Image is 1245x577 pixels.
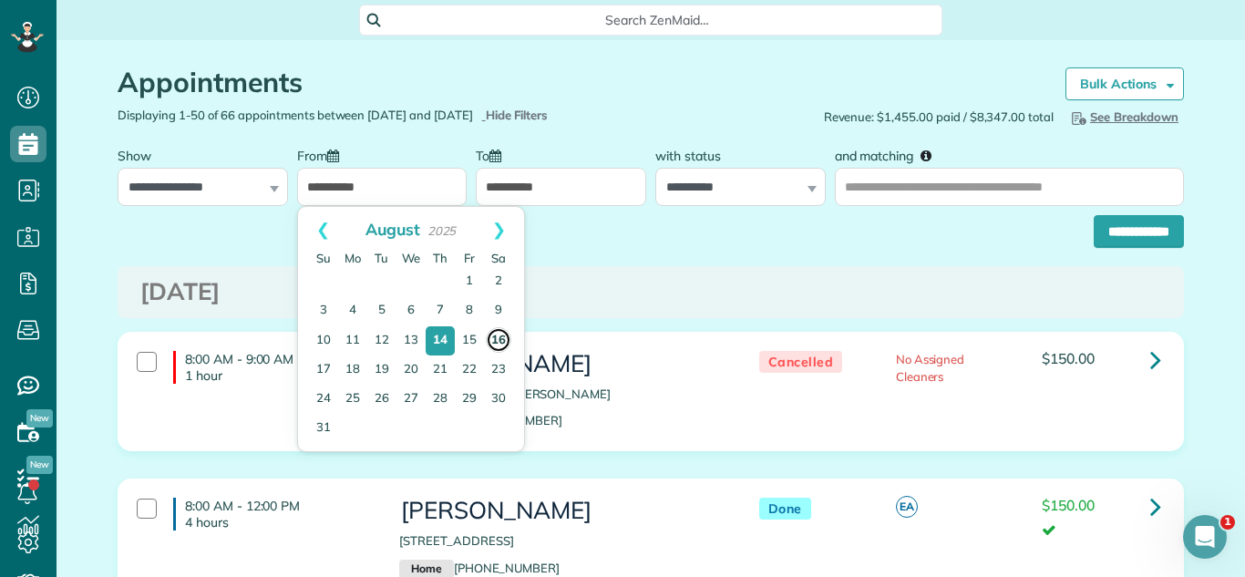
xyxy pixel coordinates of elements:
[455,267,484,296] a: 1
[118,67,1038,98] h1: Appointments
[486,107,549,124] span: Hide Filters
[455,355,484,385] a: 22
[426,355,455,385] a: 21
[455,326,484,355] a: 15
[338,326,367,355] a: 11
[375,251,388,265] span: Tuesday
[309,326,338,355] a: 10
[455,296,484,325] a: 8
[1068,109,1178,124] span: See Breakdown
[399,498,722,524] h3: [PERSON_NAME]
[486,327,511,353] a: 16
[396,385,426,414] a: 27
[367,296,396,325] a: 5
[824,108,1054,126] span: Revenue: $1,455.00 paid / $8,347.00 total
[345,251,361,265] span: Monday
[338,296,367,325] a: 4
[399,386,722,403] p: [STREET_ADDRESS][PERSON_NAME]
[1063,107,1184,127] button: See Breakdown
[474,207,524,252] a: Next
[140,279,1161,305] h3: [DATE]
[484,296,513,325] a: 9
[338,385,367,414] a: 25
[26,456,53,474] span: New
[316,251,331,265] span: Sunday
[491,251,506,265] span: Saturday
[104,107,651,124] div: Displaying 1-50 of 66 appointments between [DATE] and [DATE]
[399,351,722,377] h3: [PERSON_NAME]
[367,355,396,385] a: 19
[399,532,722,550] p: [STREET_ADDRESS]
[455,385,484,414] a: 29
[173,351,372,384] h4: 8:00 AM - 9:00 AM
[427,223,457,238] span: 2025
[309,296,338,325] a: 3
[476,138,510,171] label: To
[396,296,426,325] a: 6
[835,138,945,171] label: and matching
[1183,515,1227,559] iframe: Intercom live chat
[297,138,348,171] label: From
[185,367,372,384] p: 1 hour
[482,108,549,122] a: Hide Filters
[426,385,455,414] a: 28
[426,326,455,355] a: 14
[367,326,396,355] a: 12
[1065,67,1184,100] a: Bulk Actions
[298,207,348,252] a: Prev
[399,561,560,575] a: Home[PHONE_NUMBER]
[309,414,338,443] a: 31
[396,355,426,385] a: 20
[365,219,420,239] span: August
[759,351,843,374] span: Cancelled
[309,385,338,414] a: 24
[433,251,448,265] span: Thursday
[1080,76,1157,92] strong: Bulk Actions
[426,296,455,325] a: 7
[1042,496,1095,514] span: $150.00
[26,409,53,428] span: New
[1220,515,1235,530] span: 1
[464,251,475,265] span: Friday
[396,326,426,355] a: 13
[1042,349,1095,367] span: $150.00
[759,498,811,520] span: Done
[367,385,396,414] a: 26
[896,496,918,518] span: EA
[185,514,372,531] p: 4 hours
[309,355,338,385] a: 17
[338,355,367,385] a: 18
[402,251,420,265] span: Wednesday
[896,352,965,384] span: No Assigned Cleaners
[484,267,513,296] a: 2
[173,498,372,531] h4: 8:00 AM - 12:00 PM
[484,385,513,414] a: 30
[484,355,513,385] a: 23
